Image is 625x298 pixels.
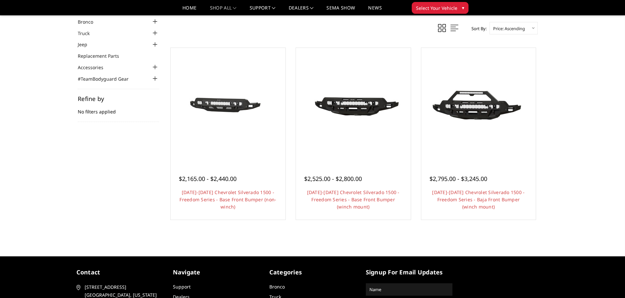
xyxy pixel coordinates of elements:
[307,189,400,210] a: [DATE]-[DATE] Chevrolet Silverado 1500 - Freedom Series - Base Front Bumper (winch mount)
[172,50,284,161] a: 2022-2025 Chevrolet Silverado 1500 - Freedom Series - Base Front Bumper (non-winch) 2022-2025 Che...
[78,41,95,48] a: Jeep
[250,6,276,15] a: Support
[432,189,525,210] a: [DATE]-[DATE] Chevrolet Silverado 1500 - Freedom Series - Baja Front Bumper (winch mount)
[462,4,464,11] span: ▾
[173,284,191,290] a: Support
[78,30,98,37] a: Truck
[366,268,452,277] h5: signup for email updates
[367,284,451,295] input: Name
[78,18,101,25] a: Bronco
[78,64,112,71] a: Accessories
[301,76,406,134] img: 2022-2025 Chevrolet Silverado 1500 - Freedom Series - Base Front Bumper (winch mount)
[210,6,237,15] a: shop all
[78,52,127,59] a: Replacement Parts
[326,6,355,15] a: SEMA Show
[78,75,137,82] a: #TeamBodyguard Gear
[269,268,356,277] h5: Categories
[412,2,469,14] button: Select Your Vehicle
[468,24,487,33] label: Sort By:
[289,6,314,15] a: Dealers
[304,175,362,183] span: $2,525.00 - $2,800.00
[592,267,625,298] iframe: Chat Widget
[368,6,382,15] a: News
[298,50,409,161] a: 2022-2025 Chevrolet Silverado 1500 - Freedom Series - Base Front Bumper (winch mount) 2022-2025 C...
[78,96,159,122] div: No filters applied
[76,268,163,277] h5: contact
[426,76,531,134] img: 2022-2025 Chevrolet Silverado 1500 - Freedom Series - Baja Front Bumper (winch mount)
[179,175,237,183] span: $2,165.00 - $2,440.00
[179,189,276,210] a: [DATE]-[DATE] Chevrolet Silverado 1500 - Freedom Series - Base Front Bumper (non-winch)
[423,50,534,161] a: 2022-2025 Chevrolet Silverado 1500 - Freedom Series - Baja Front Bumper (winch mount)
[416,5,457,11] span: Select Your Vehicle
[429,175,487,183] span: $2,795.00 - $3,245.00
[173,268,260,277] h5: Navigate
[269,284,285,290] a: Bronco
[78,96,159,102] h5: Refine by
[182,6,197,15] a: Home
